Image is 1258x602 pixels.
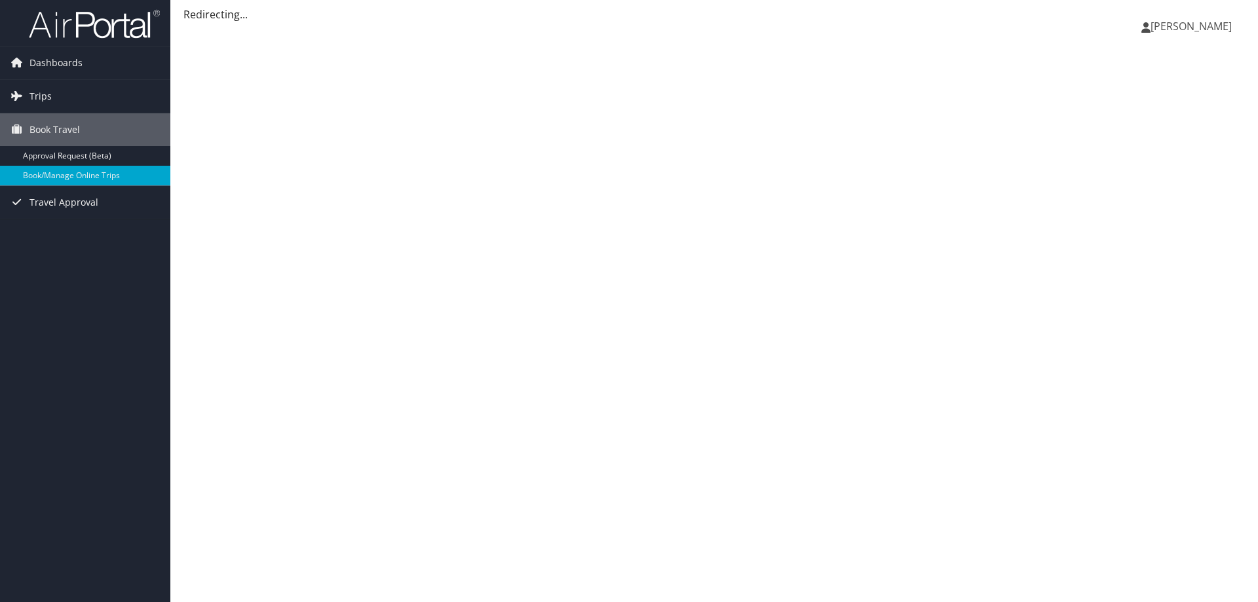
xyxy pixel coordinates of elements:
[29,47,83,79] span: Dashboards
[1141,7,1245,46] a: [PERSON_NAME]
[29,186,98,219] span: Travel Approval
[29,9,160,39] img: airportal-logo.png
[183,7,1245,22] div: Redirecting...
[29,113,80,146] span: Book Travel
[1151,19,1232,33] span: [PERSON_NAME]
[29,80,52,113] span: Trips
